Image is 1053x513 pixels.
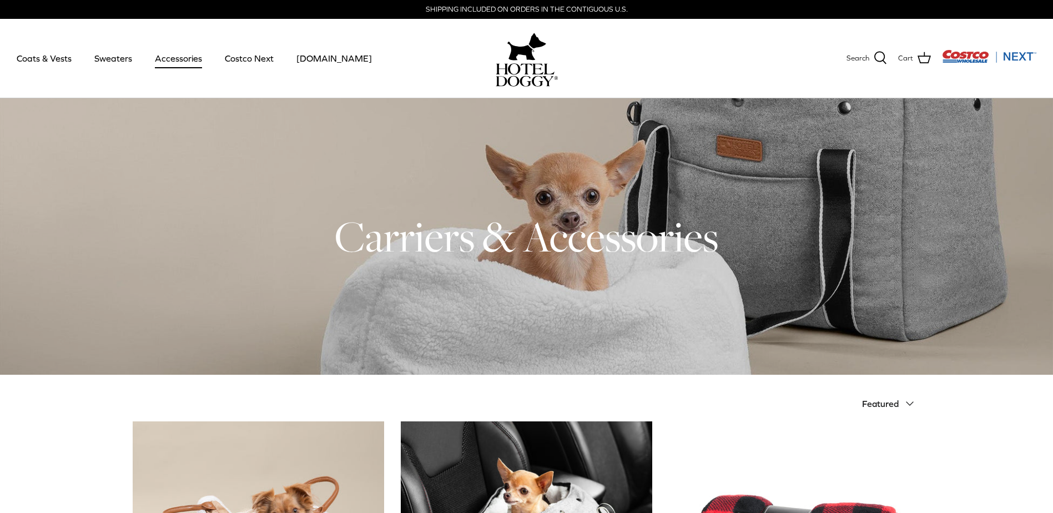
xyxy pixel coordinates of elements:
[862,391,921,416] button: Featured
[507,30,546,63] img: hoteldoggy.com
[133,209,921,264] h1: Carriers & Accessories
[862,399,899,409] span: Featured
[898,51,931,66] a: Cart
[847,53,869,64] span: Search
[847,51,887,66] a: Search
[7,39,82,77] a: Coats & Vests
[496,30,558,87] a: hoteldoggy.com hoteldoggycom
[898,53,913,64] span: Cart
[84,39,142,77] a: Sweaters
[942,49,1036,63] img: Costco Next
[496,63,558,87] img: hoteldoggycom
[215,39,284,77] a: Costco Next
[942,57,1036,65] a: Visit Costco Next
[145,39,212,77] a: Accessories
[286,39,382,77] a: [DOMAIN_NAME]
